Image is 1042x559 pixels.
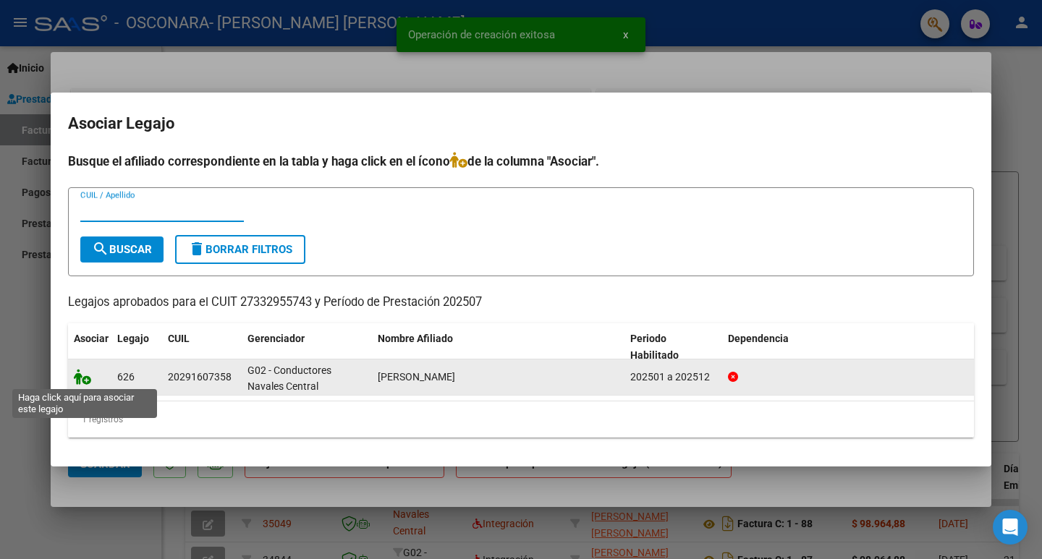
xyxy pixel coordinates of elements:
[378,371,455,383] span: GALARZA NUNEZ DIEGO GERMAN
[168,369,232,385] div: 20291607358
[80,236,164,263] button: Buscar
[378,333,453,344] span: Nombre Afiliado
[68,401,974,438] div: 1 registros
[68,323,111,371] datatable-header-cell: Asociar
[68,294,974,312] p: Legajos aprobados para el CUIT 27332955743 y Período de Prestación 202507
[247,333,305,344] span: Gerenciador
[722,323,975,371] datatable-header-cell: Dependencia
[630,369,716,385] div: 202501 a 202512
[372,323,624,371] datatable-header-cell: Nombre Afiliado
[188,240,206,257] mat-icon: delete
[175,235,305,264] button: Borrar Filtros
[247,364,331,393] span: G02 - Conductores Navales Central
[168,333,190,344] span: CUIL
[117,371,135,383] span: 626
[111,323,162,371] datatable-header-cell: Legajo
[624,323,722,371] datatable-header-cell: Periodo Habilitado
[92,240,109,257] mat-icon: search
[117,333,149,344] span: Legajo
[242,323,372,371] datatable-header-cell: Gerenciador
[68,110,974,137] h2: Asociar Legajo
[993,510,1028,545] div: Open Intercom Messenger
[92,243,152,256] span: Buscar
[630,333,679,361] span: Periodo Habilitado
[162,323,242,371] datatable-header-cell: CUIL
[68,152,974,171] h4: Busque el afiliado correspondiente en la tabla y haga click en el ícono de la columna "Asociar".
[188,243,292,256] span: Borrar Filtros
[728,333,789,344] span: Dependencia
[74,333,109,344] span: Asociar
